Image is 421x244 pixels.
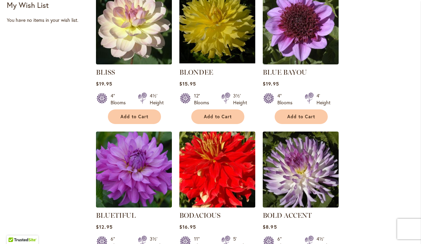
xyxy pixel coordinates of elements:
a: BODACIOUS [179,211,221,219]
a: BOLD ACCENT [263,211,312,219]
span: $19.95 [96,80,112,87]
img: BODACIOUS [178,129,257,209]
div: 4' Height [317,92,330,106]
span: Add to Cart [287,114,315,120]
a: BLONDEE [179,68,213,76]
div: You have no items in your wish list. [7,17,92,24]
span: $8.95 [263,224,277,230]
a: BLISS [96,59,172,66]
div: 4" Blooms [277,92,296,106]
a: BOLD ACCENT [263,202,339,209]
a: BLISS [96,68,115,76]
div: 3½' Height [233,92,247,106]
span: $16.95 [179,224,196,230]
div: 4½' Height [150,92,164,106]
div: 12" Blooms [194,92,213,106]
a: BLUE BAYOU [263,68,307,76]
a: BLUETIFUL [96,211,136,219]
iframe: Launch Accessibility Center [5,220,24,239]
a: BODACIOUS [179,202,255,209]
a: Bluetiful [96,202,172,209]
button: Add to Cart [108,109,161,124]
span: $15.95 [179,80,196,87]
a: Blondee [179,59,255,66]
span: Add to Cart [120,114,148,120]
span: $19.95 [263,80,279,87]
img: Bluetiful [96,132,172,208]
button: Add to Cart [275,109,328,124]
button: Add to Cart [191,109,244,124]
a: BLUE BAYOU [263,59,339,66]
span: Add to Cart [204,114,232,120]
div: 4" Blooms [111,92,130,106]
span: $12.95 [96,224,112,230]
img: BOLD ACCENT [263,132,339,208]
